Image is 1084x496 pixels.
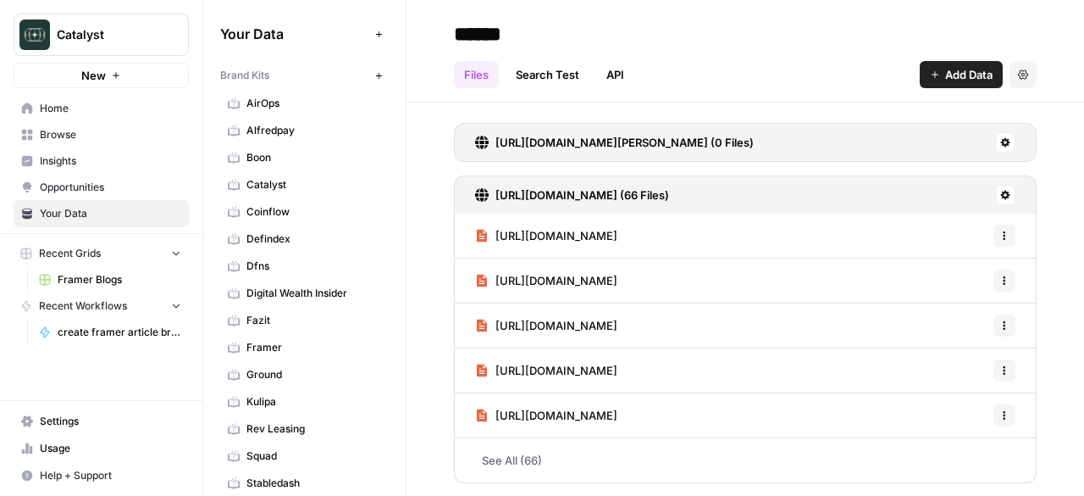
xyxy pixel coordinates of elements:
[475,348,617,393] a: [URL][DOMAIN_NAME]
[40,441,181,456] span: Usage
[220,144,389,171] a: Boon
[14,121,189,148] a: Browse
[40,206,181,221] span: Your Data
[40,414,181,429] span: Settings
[920,61,1003,88] button: Add Data
[475,259,617,303] a: [URL][DOMAIN_NAME]
[220,117,389,144] a: Alfredpay
[14,14,189,56] button: Workspace: Catalyst
[246,476,381,491] span: Stabledash
[495,407,617,424] span: [URL][DOMAIN_NAME]
[14,200,189,227] a: Your Data
[220,90,389,117] a: AirOps
[495,272,617,289] span: [URL][DOMAIN_NAME]
[246,394,381,410] span: Kulipa
[19,20,50,50] img: Catalyst Logo
[220,415,389,443] a: Rev Leasing
[246,96,381,111] span: AirOps
[220,253,389,280] a: Dfns
[220,361,389,388] a: Ground
[454,61,499,88] a: Files
[14,462,189,489] button: Help + Support
[39,298,127,314] span: Recent Workflows
[220,388,389,415] a: Kulipa
[40,153,181,169] span: Insights
[81,67,106,84] span: New
[246,177,381,192] span: Catalyst
[246,449,381,464] span: Squad
[58,272,181,287] span: Framer Blogs
[220,68,269,83] span: Brand Kits
[220,24,368,44] span: Your Data
[246,313,381,328] span: Fazit
[246,204,381,220] span: Coinflow
[246,421,381,437] span: Rev Leasing
[220,226,389,253] a: Defindex
[475,124,754,161] a: [URL][DOMAIN_NAME][PERSON_NAME] (0 Files)
[39,246,101,261] span: Recent Grids
[220,198,389,226] a: Coinflow
[246,259,381,274] span: Dfns
[454,438,1037,482] a: See All (66)
[246,286,381,301] span: Digital Wealth Insider
[596,61,634,88] a: API
[220,280,389,307] a: Digital Wealth Insider
[57,26,159,43] span: Catalyst
[475,304,617,348] a: [URL][DOMAIN_NAME]
[246,340,381,355] span: Framer
[495,134,754,151] h3: [URL][DOMAIN_NAME][PERSON_NAME] (0 Files)
[14,293,189,319] button: Recent Workflows
[246,123,381,138] span: Alfredpay
[40,127,181,142] span: Browse
[40,101,181,116] span: Home
[14,408,189,435] a: Settings
[495,227,617,244] span: [URL][DOMAIN_NAME]
[220,443,389,470] a: Squad
[14,148,189,175] a: Insights
[475,176,669,214] a: [URL][DOMAIN_NAME] (66 Files)
[40,468,181,483] span: Help + Support
[220,307,389,334] a: Fazit
[495,362,617,379] span: [URL][DOMAIN_NAME]
[246,231,381,247] span: Defindex
[475,393,617,437] a: [URL][DOMAIN_NAME]
[220,334,389,361] a: Framer
[246,367,381,382] span: Ground
[495,317,617,334] span: [URL][DOMAIN_NAME]
[506,61,589,88] a: Search Test
[31,319,189,346] a: create framer article briefs
[246,150,381,165] span: Boon
[40,180,181,195] span: Opportunities
[31,266,189,293] a: Framer Blogs
[14,63,189,88] button: New
[495,187,669,203] h3: [URL][DOMAIN_NAME] (66 Files)
[945,66,993,83] span: Add Data
[475,214,617,258] a: [URL][DOMAIN_NAME]
[14,95,189,122] a: Home
[14,435,189,462] a: Usage
[220,171,389,198] a: Catalyst
[58,325,181,340] span: create framer article briefs
[14,174,189,201] a: Opportunities
[14,241,189,266] button: Recent Grids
